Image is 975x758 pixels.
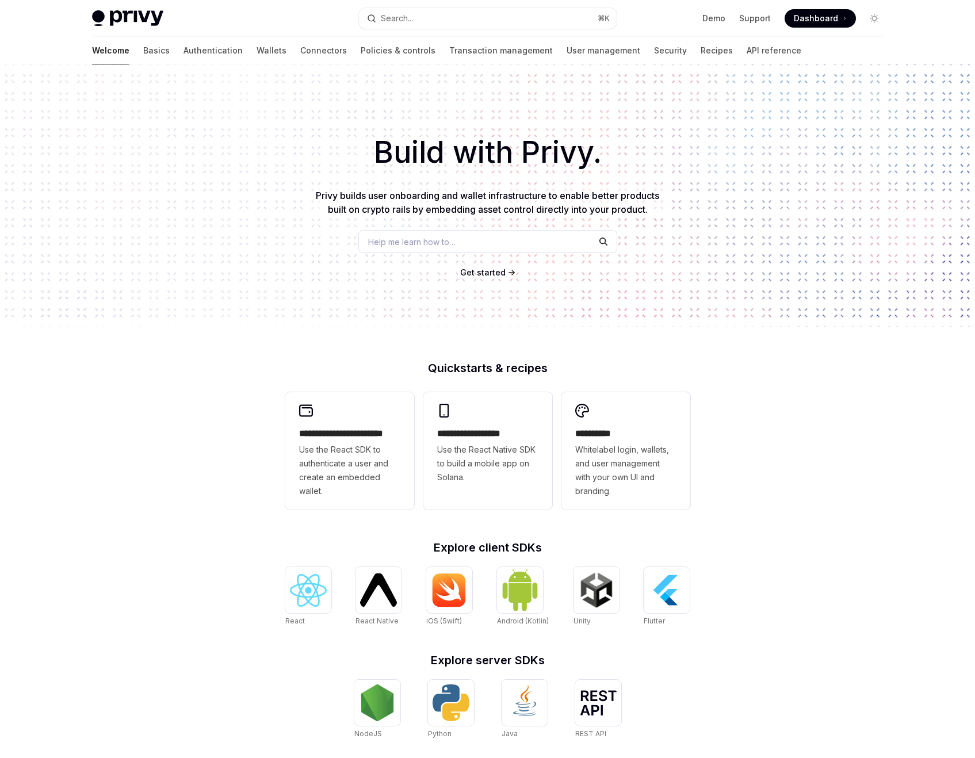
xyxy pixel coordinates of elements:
img: Flutter [648,572,685,608]
a: iOS (Swift)iOS (Swift) [426,567,472,627]
a: Wallets [257,37,286,64]
a: Connectors [300,37,347,64]
a: Welcome [92,37,129,64]
h2: Quickstarts & recipes [285,362,690,374]
img: React Native [360,573,397,606]
img: Android (Kotlin) [502,568,538,611]
a: Dashboard [785,9,856,28]
a: PythonPython [428,680,474,740]
span: Privy builds user onboarding and wallet infrastructure to enable better products built on crypto ... [316,190,659,215]
button: Open search [359,8,617,29]
span: Unity [573,617,591,625]
span: React [285,617,305,625]
div: Search... [381,12,413,25]
a: Transaction management [449,37,553,64]
a: Recipes [701,37,733,64]
span: Use the React Native SDK to build a mobile app on Solana. [437,443,538,484]
h2: Explore server SDKs [285,654,690,666]
a: Basics [143,37,170,64]
a: UnityUnity [573,567,620,627]
span: Dashboard [794,13,838,24]
a: Android (Kotlin)Android (Kotlin) [497,567,549,627]
a: NodeJSNodeJS [354,680,400,740]
img: light logo [92,10,163,26]
a: REST APIREST API [575,680,621,740]
img: Python [433,684,469,721]
span: Android (Kotlin) [497,617,549,625]
a: Demo [702,13,725,24]
span: Use the React SDK to authenticate a user and create an embedded wallet. [299,443,400,498]
span: Get started [460,267,506,277]
img: React [290,574,327,607]
a: ReactReact [285,567,331,627]
span: Java [502,729,518,738]
a: Security [654,37,687,64]
span: Whitelabel login, wallets, and user management with your own UI and branding. [575,443,676,498]
a: Get started [460,267,506,278]
span: ⌘ K [598,14,610,23]
a: API reference [747,37,801,64]
span: Help me learn how to… [368,236,456,248]
span: NodeJS [354,729,382,738]
a: JavaJava [502,680,548,740]
h1: Build with Privy. [18,130,957,175]
span: React Native [355,617,399,625]
a: User management [567,37,640,64]
a: FlutterFlutter [644,567,690,627]
a: React NativeReact Native [355,567,402,627]
span: Flutter [644,617,665,625]
a: Authentication [183,37,243,64]
img: Unity [578,572,615,608]
a: Support [739,13,771,24]
a: **** **** **** ***Use the React Native SDK to build a mobile app on Solana. [423,392,552,510]
img: Java [506,684,543,721]
button: Toggle dark mode [865,9,884,28]
span: Python [428,729,452,738]
a: Policies & controls [361,37,435,64]
h2: Explore client SDKs [285,542,690,553]
img: NodeJS [359,684,396,721]
img: REST API [580,690,617,715]
a: **** *****Whitelabel login, wallets, and user management with your own UI and branding. [561,392,690,510]
span: REST API [575,729,606,738]
img: iOS (Swift) [431,573,468,607]
span: iOS (Swift) [426,617,462,625]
